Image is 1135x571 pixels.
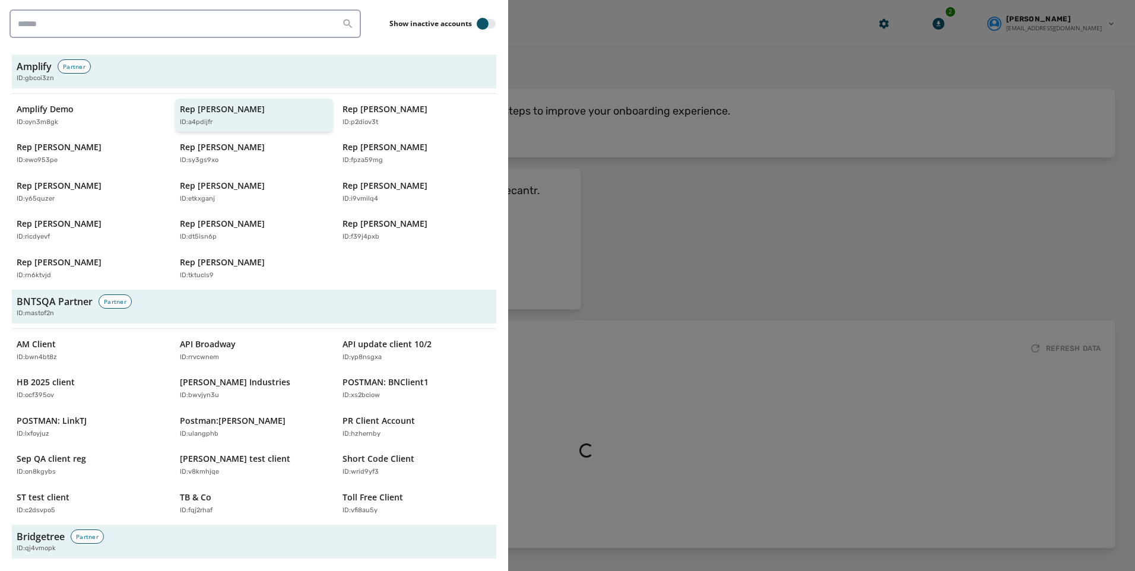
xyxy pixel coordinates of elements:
[71,529,104,544] div: Partner
[17,294,93,309] h3: BNTSQA Partner
[12,334,170,367] button: AM ClientID:bwn4bt8z
[180,218,265,230] p: Rep [PERSON_NAME]
[12,487,170,521] button: ST test clientID:c2dsvpo5
[343,491,403,503] p: Toll Free Client
[180,271,214,281] p: ID: tktucls9
[389,19,472,28] label: Show inactive accounts
[175,99,334,132] button: Rep [PERSON_NAME]ID:a4pdijfr
[180,103,265,115] p: Rep [PERSON_NAME]
[180,141,265,153] p: Rep [PERSON_NAME]
[338,213,496,247] button: Rep [PERSON_NAME]ID:f39j4pxb
[17,103,74,115] p: Amplify Demo
[180,180,265,192] p: Rep [PERSON_NAME]
[17,506,55,516] p: ID: c2dsvpo5
[338,175,496,209] button: Rep [PERSON_NAME]ID:i9vmilq4
[17,194,55,204] p: ID: y65quzer
[343,429,381,439] p: ID: hzhernby
[338,137,496,170] button: Rep [PERSON_NAME]ID:fpza59mg
[343,353,382,363] p: ID: yp8nsgxa
[12,448,170,482] button: Sep QA client regID:on8kgybs
[180,453,290,465] p: [PERSON_NAME] test client
[343,194,378,204] p: ID: i9vmilq4
[343,141,427,153] p: Rep [PERSON_NAME]
[17,467,56,477] p: ID: on8kgybs
[175,175,334,209] button: Rep [PERSON_NAME]ID:etkxganj
[12,525,496,559] button: BridgetreePartnerID:qj4vmopk
[338,487,496,521] button: Toll Free ClientID:vfi8au5y
[343,156,383,166] p: ID: fpza59mg
[12,252,170,285] button: Rep [PERSON_NAME]ID:rn6ktvjd
[17,218,102,230] p: Rep [PERSON_NAME]
[343,232,379,242] p: ID: f39j4pxb
[12,137,170,170] button: Rep [PERSON_NAME]ID:ewo953pe
[58,59,91,74] div: Partner
[175,252,334,285] button: Rep [PERSON_NAME]ID:tktucls9
[17,491,69,503] p: ST test client
[180,491,211,503] p: TB & Co
[12,99,170,132] button: Amplify DemoID:oyn3m8gk
[343,338,432,350] p: API update client 10/2
[343,415,415,427] p: PR Client Account
[12,213,170,247] button: Rep [PERSON_NAME]ID:ricdyevf
[12,175,170,209] button: Rep [PERSON_NAME]ID:y65quzer
[338,334,496,367] button: API update client 10/2ID:yp8nsgxa
[343,118,378,128] p: ID: p2diov3t
[338,99,496,132] button: Rep [PERSON_NAME]ID:p2diov3t
[17,156,58,166] p: ID: ewo953pe
[180,118,213,128] p: ID: a4pdijfr
[17,376,75,388] p: HB 2025 client
[338,372,496,405] button: POSTMAN: BNClient1ID:xs2bciow
[17,453,86,465] p: Sep QA client reg
[180,353,219,363] p: ID: rrvcwnem
[17,391,54,401] p: ID: ocf395ov
[175,372,334,405] button: [PERSON_NAME] IndustriesID:bwvjyn3u
[175,137,334,170] button: Rep [PERSON_NAME]ID:sy3gs9xo
[343,467,379,477] p: ID: wrid9yf3
[180,467,219,477] p: ID: v8kmhjqe
[175,410,334,444] button: Postman:[PERSON_NAME]ID:ulangphb
[343,180,427,192] p: Rep [PERSON_NAME]
[17,118,58,128] p: ID: oyn3m8gk
[343,103,427,115] p: Rep [PERSON_NAME]
[12,55,496,88] button: AmplifyPartnerID:gbcoi3zn
[343,218,427,230] p: Rep [PERSON_NAME]
[180,156,218,166] p: ID: sy3gs9xo
[17,271,51,281] p: ID: rn6ktvjd
[17,256,102,268] p: Rep [PERSON_NAME]
[343,453,414,465] p: Short Code Client
[180,256,265,268] p: Rep [PERSON_NAME]
[175,334,334,367] button: API BroadwayID:rrvcwnem
[12,410,170,444] button: POSTMAN: LinkTJID:lxfoyjuz
[17,74,54,84] span: ID: gbcoi3zn
[180,429,218,439] p: ID: ulangphb
[17,59,52,74] h3: Amplify
[338,448,496,482] button: Short Code ClientID:wrid9yf3
[180,338,236,350] p: API Broadway
[338,410,496,444] button: PR Client AccountID:hzhernby
[180,506,213,516] p: ID: fqj2rhaf
[343,376,429,388] p: POSTMAN: BNClient1
[17,353,57,363] p: ID: bwn4bt8z
[175,487,334,521] button: TB & CoID:fqj2rhaf
[343,506,378,516] p: ID: vfi8au5y
[17,180,102,192] p: Rep [PERSON_NAME]
[17,309,54,319] span: ID: mastof2n
[12,372,170,405] button: HB 2025 clientID:ocf395ov
[17,232,50,242] p: ID: ricdyevf
[99,294,132,309] div: Partner
[180,232,217,242] p: ID: dt5isn6p
[180,376,290,388] p: [PERSON_NAME] Industries
[180,194,215,204] p: ID: etkxganj
[17,429,49,439] p: ID: lxfoyjuz
[180,391,219,401] p: ID: bwvjyn3u
[17,415,87,427] p: POSTMAN: LinkTJ
[12,290,496,323] button: BNTSQA PartnerPartnerID:mastof2n
[17,141,102,153] p: Rep [PERSON_NAME]
[175,448,334,482] button: [PERSON_NAME] test clientID:v8kmhjqe
[343,391,380,401] p: ID: xs2bciow
[180,415,286,427] p: Postman:[PERSON_NAME]
[17,544,56,554] span: ID: qj4vmopk
[17,338,56,350] p: AM Client
[17,529,65,544] h3: Bridgetree
[175,213,334,247] button: Rep [PERSON_NAME]ID:dt5isn6p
